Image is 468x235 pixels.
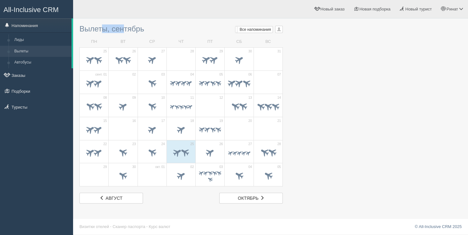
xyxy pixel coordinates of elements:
[240,27,271,32] span: Все напоминания
[248,96,252,100] span: 13
[95,72,107,77] span: сент. 01
[219,142,223,146] span: 26
[103,119,107,123] span: 15
[277,96,281,100] span: 14
[248,72,252,77] span: 06
[359,7,390,11] span: Новая подборка
[196,36,225,47] td: ПТ
[219,193,283,204] a: октябрь
[103,96,107,100] span: 08
[277,165,281,169] span: 05
[254,36,282,47] td: ВС
[248,142,252,146] span: 27
[11,34,71,46] a: Лиды
[132,72,136,77] span: 02
[3,6,59,14] span: All-Inclusive CRM
[110,224,112,229] span: ·
[248,49,252,54] span: 30
[132,119,136,123] span: 16
[161,119,165,123] span: 17
[79,224,109,229] a: Визитки отелей
[219,119,223,123] span: 19
[0,0,73,18] a: All-Inclusive CRM
[161,96,165,100] span: 10
[112,224,145,229] a: Сканер паспорта
[190,49,194,54] span: 28
[446,7,458,11] span: Ринат
[405,7,432,11] span: Новый турист
[103,165,107,169] span: 29
[166,36,195,47] td: ЧТ
[103,49,107,54] span: 25
[11,46,71,57] a: Вылеты
[190,72,194,77] span: 04
[132,142,136,146] span: 23
[248,119,252,123] span: 20
[79,25,283,33] h3: Вылеты, сентябрь
[225,36,254,47] td: СБ
[277,119,281,123] span: 21
[219,96,223,100] span: 12
[320,7,344,11] span: Новый заказ
[132,165,136,169] span: 30
[132,96,136,100] span: 09
[161,142,165,146] span: 24
[132,49,136,54] span: 26
[219,165,223,169] span: 03
[155,165,165,169] span: окт. 01
[277,72,281,77] span: 07
[109,36,138,47] td: ВТ
[277,142,281,146] span: 28
[190,165,194,169] span: 02
[80,36,109,47] td: ПН
[161,49,165,54] span: 27
[161,72,165,77] span: 03
[146,224,148,229] span: ·
[103,142,107,146] span: 22
[138,36,166,47] td: СР
[219,72,223,77] span: 05
[277,49,281,54] span: 31
[219,49,223,54] span: 29
[11,57,71,68] a: Автобусы
[105,196,122,201] span: август
[248,165,252,169] span: 04
[415,224,462,229] a: © All-Inclusive CRM 2025
[238,196,258,201] span: октябрь
[190,119,194,123] span: 18
[190,96,194,100] span: 11
[79,193,143,204] a: август
[149,224,170,229] a: Курс валют
[190,142,194,146] span: 25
